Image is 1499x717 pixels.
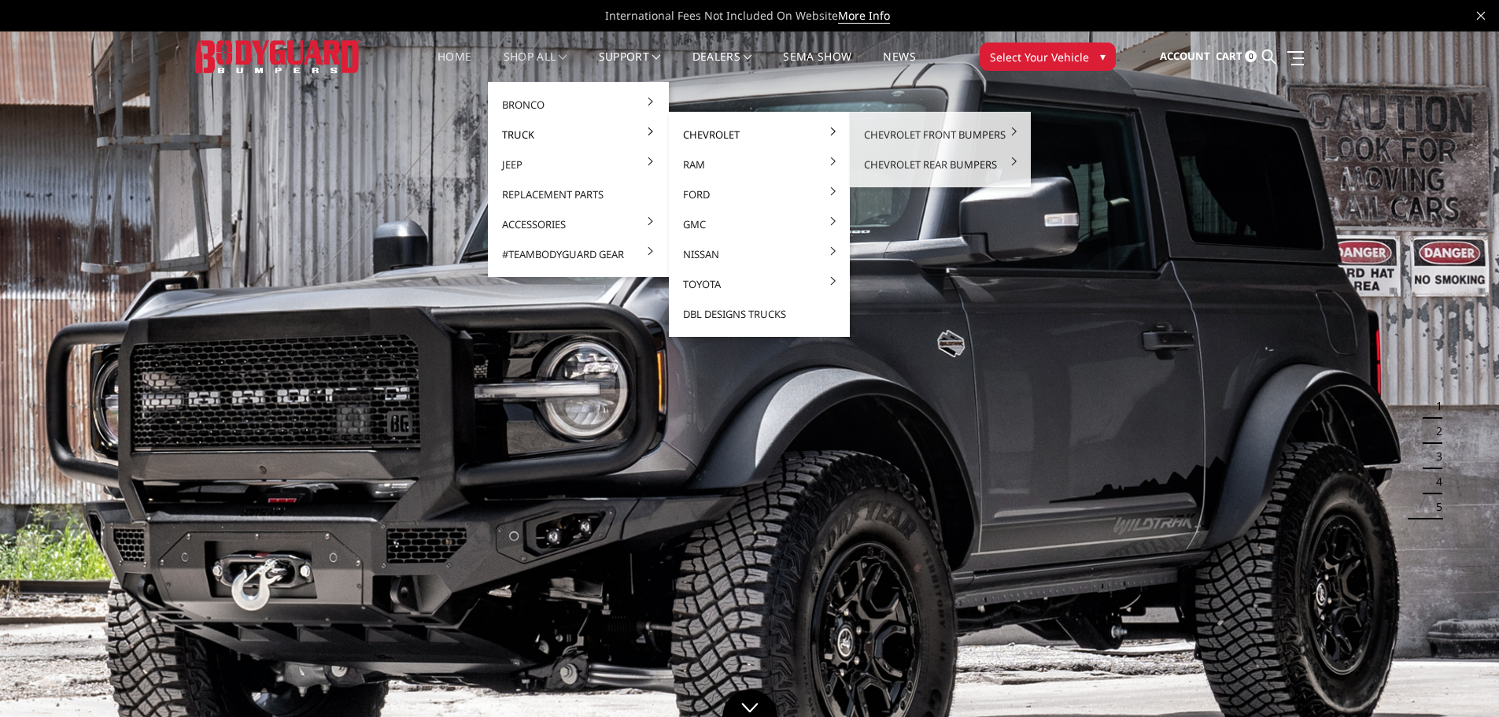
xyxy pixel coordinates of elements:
[675,179,844,209] a: Ford
[722,689,777,717] a: Click to Down
[1216,35,1257,78] a: Cart 0
[599,51,661,82] a: Support
[1160,49,1210,63] span: Account
[1427,394,1442,419] button: 1 of 5
[675,269,844,299] a: Toyota
[990,49,1089,65] span: Select Your Vehicle
[1420,641,1499,717] iframe: Chat Widget
[1160,35,1210,78] a: Account
[838,8,890,24] a: More Info
[438,51,471,82] a: Home
[1100,48,1106,65] span: ▾
[494,179,663,209] a: Replacement Parts
[1216,49,1242,63] span: Cart
[504,51,567,82] a: shop all
[675,209,844,239] a: GMC
[1427,494,1442,519] button: 5 of 5
[980,43,1116,71] button: Select Your Vehicle
[675,299,844,329] a: DBL Designs Trucks
[675,120,844,150] a: Chevrolet
[675,239,844,269] a: Nissan
[1427,469,1442,494] button: 4 of 5
[883,51,915,82] a: News
[675,150,844,179] a: Ram
[494,239,663,269] a: #TeamBodyguard Gear
[494,209,663,239] a: Accessories
[1427,419,1442,444] button: 2 of 5
[1427,444,1442,469] button: 3 of 5
[692,51,752,82] a: Dealers
[195,40,360,72] img: BODYGUARD BUMPERS
[1245,50,1257,62] span: 0
[856,120,1025,150] a: Chevrolet Front Bumpers
[856,150,1025,179] a: Chevrolet Rear Bumpers
[494,90,663,120] a: Bronco
[783,51,851,82] a: SEMA Show
[494,120,663,150] a: Truck
[494,150,663,179] a: Jeep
